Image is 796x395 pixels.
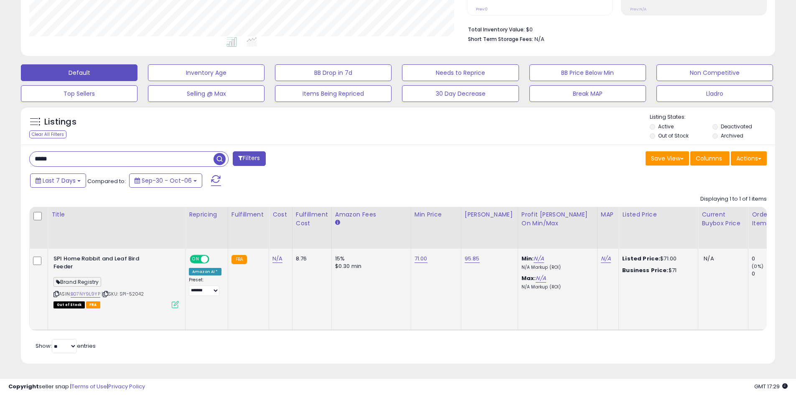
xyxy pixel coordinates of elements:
[231,255,247,264] small: FBA
[335,255,404,262] div: 15%
[189,268,221,275] div: Amazon AI *
[534,35,544,43] span: N/A
[275,64,392,81] button: BB Drop in 7d
[71,382,107,390] a: Terms of Use
[233,151,265,166] button: Filters
[696,154,722,163] span: Columns
[189,277,221,296] div: Preset:
[754,382,788,390] span: 2025-10-14 17:29 GMT
[476,7,488,12] small: Prev: 0
[87,177,126,185] span: Compared to:
[646,151,689,166] button: Save View
[189,210,224,219] div: Repricing
[272,210,289,219] div: Cost
[296,210,328,228] div: Fulfillment Cost
[521,255,534,262] b: Min:
[231,210,265,219] div: Fulfillment
[335,262,404,270] div: $0.30 min
[658,123,674,130] label: Active
[721,123,752,130] label: Deactivated
[702,210,745,228] div: Current Buybox Price
[601,210,615,219] div: MAP
[8,382,39,390] strong: Copyright
[44,116,76,128] h5: Listings
[129,173,202,188] button: Sep-30 - Oct-06
[704,255,714,262] span: N/A
[752,270,786,278] div: 0
[521,265,591,270] p: N/A Markup (ROI)
[36,342,96,350] span: Show: entries
[622,210,694,219] div: Listed Price
[208,256,221,263] span: OFF
[521,284,591,290] p: N/A Markup (ROI)
[53,277,101,287] span: Brand Registry
[148,64,264,81] button: Inventory Age
[752,263,763,270] small: (0%)
[752,255,786,262] div: 0
[465,210,514,219] div: [PERSON_NAME]
[51,210,182,219] div: Title
[296,255,325,262] div: 8.76
[465,255,480,263] a: 95.85
[521,274,536,282] b: Max:
[71,291,100,298] a: B07NY9L9YP
[529,64,646,81] button: BB Price Below Min
[690,151,730,166] button: Columns
[656,64,773,81] button: Non Competitive
[721,132,743,139] label: Archived
[534,255,544,263] a: N/A
[335,219,340,227] small: Amazon Fees.
[622,255,692,262] div: $71.00
[468,26,525,33] b: Total Inventory Value:
[21,64,137,81] button: Default
[272,255,282,263] a: N/A
[53,255,155,273] b: SPI Home Rabbit and Leaf Bird Feeder
[86,301,100,308] span: FBA
[415,255,427,263] a: 71.00
[658,132,689,139] label: Out of Stock
[601,255,611,263] a: N/A
[622,255,660,262] b: Listed Price:
[191,256,201,263] span: ON
[29,130,66,138] div: Clear All Filters
[656,85,773,102] button: Lladro
[335,210,407,219] div: Amazon Fees
[731,151,767,166] button: Actions
[521,210,594,228] div: Profit [PERSON_NAME] on Min/Max
[53,255,179,307] div: ASIN:
[529,85,646,102] button: Break MAP
[622,267,692,274] div: $71
[43,176,76,185] span: Last 7 Days
[752,210,782,228] div: Ordered Items
[53,301,85,308] span: All listings that are currently out of stock and unavailable for purchase on Amazon
[102,291,144,297] span: | SKU: SPI-52042
[650,113,775,121] p: Listing States:
[622,266,668,274] b: Business Price:
[700,195,767,203] div: Displaying 1 to 1 of 1 items
[148,85,264,102] button: Selling @ Max
[518,207,597,249] th: The percentage added to the cost of goods (COGS) that forms the calculator for Min & Max prices.
[468,24,760,34] li: $0
[402,64,519,81] button: Needs to Reprice
[21,85,137,102] button: Top Sellers
[536,274,546,283] a: N/A
[415,210,458,219] div: Min Price
[402,85,519,102] button: 30 Day Decrease
[30,173,86,188] button: Last 7 Days
[275,85,392,102] button: Items Being Repriced
[630,7,646,12] small: Prev: N/A
[8,383,145,391] div: seller snap | |
[142,176,192,185] span: Sep-30 - Oct-06
[108,382,145,390] a: Privacy Policy
[468,36,533,43] b: Short Term Storage Fees:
